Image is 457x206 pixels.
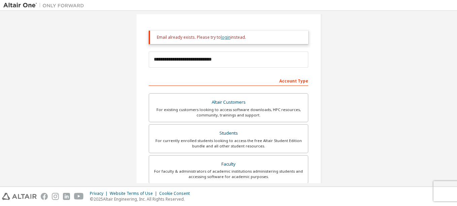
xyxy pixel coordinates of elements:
img: facebook.svg [41,193,48,200]
div: For faculty & administrators of academic institutions administering students and accessing softwa... [153,169,304,179]
div: Altair Customers [153,98,304,107]
img: linkedin.svg [63,193,70,200]
div: Account Type [149,75,308,86]
div: Privacy [90,191,110,196]
div: For existing customers looking to access software downloads, HPC resources, community, trainings ... [153,107,304,118]
p: © 2025 Altair Engineering, Inc. All Rights Reserved. [90,196,194,202]
a: login [221,34,231,40]
img: altair_logo.svg [2,193,37,200]
div: Website Terms of Use [110,191,159,196]
div: Email already exists. Please try to instead. [157,35,303,40]
div: For currently enrolled students looking to access the free Altair Student Edition bundle and all ... [153,138,304,149]
div: Faculty [153,160,304,169]
img: youtube.svg [74,193,84,200]
img: instagram.svg [52,193,59,200]
div: Students [153,129,304,138]
img: Altair One [3,2,87,9]
div: Cookie Consent [159,191,194,196]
